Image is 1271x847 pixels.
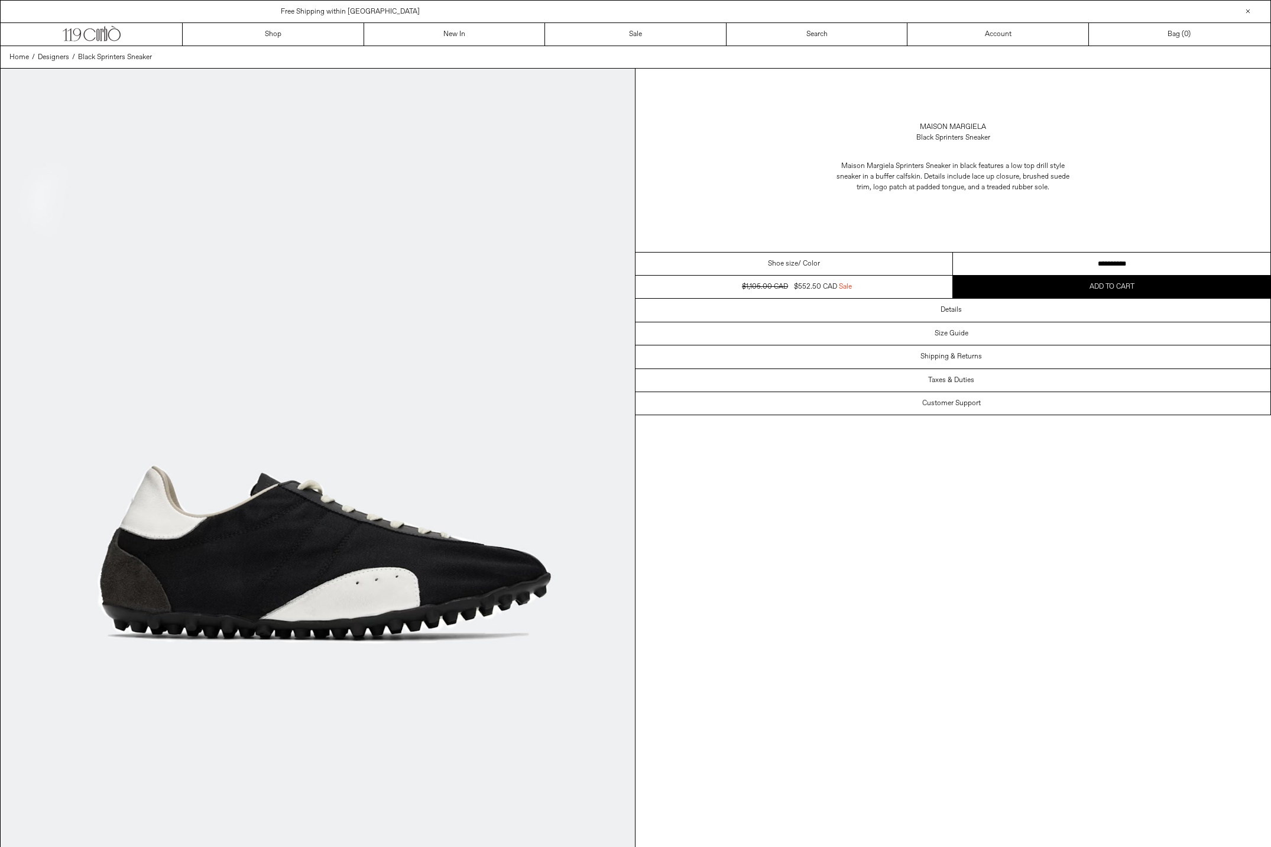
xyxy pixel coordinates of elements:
a: Search [727,23,908,46]
a: Sale [545,23,727,46]
a: Maison Margiela [920,122,986,132]
a: Free Shipping within [GEOGRAPHIC_DATA] [281,7,420,17]
p: Maison Margiela Sprinters Sneaker in black features a low top drill style sneaker in a buffer cal... [835,155,1071,199]
h3: Customer Support [922,399,981,408]
div: Black Sprinters Sneaker [916,132,990,143]
h3: Taxes & Duties [928,376,974,384]
span: 0 [1184,30,1188,39]
a: Bag () [1089,23,1270,46]
span: Designers [38,53,69,62]
h3: Size Guide [935,329,968,338]
a: Account [907,23,1089,46]
a: Home [9,52,29,63]
span: / [72,52,75,63]
span: Shoe size [768,258,798,269]
a: Shop [183,23,364,46]
span: Sale [839,282,852,292]
button: Add to cart [953,276,1270,298]
a: Designers [38,52,69,63]
span: Black Sprinters Sneaker [78,53,152,62]
a: New In [364,23,546,46]
h3: Details [941,306,962,314]
span: Add to cart [1090,282,1134,292]
a: Black Sprinters Sneaker [78,52,152,63]
span: Home [9,53,29,62]
span: ) [1184,29,1191,40]
span: $552.50 CAD [794,282,837,292]
h3: Shipping & Returns [920,353,982,361]
span: / Color [798,258,820,269]
s: $1,105.00 CAD [742,282,788,292]
span: / [32,52,35,63]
